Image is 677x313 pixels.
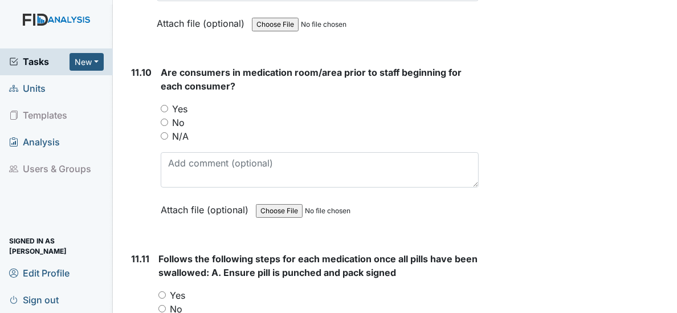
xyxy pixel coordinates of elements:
[161,67,462,92] span: Are consumers in medication room/area prior to staff beginning for each consumer?
[9,55,70,68] a: Tasks
[158,305,166,312] input: No
[161,105,168,112] input: Yes
[9,291,59,308] span: Sign out
[70,53,104,71] button: New
[9,133,60,151] span: Analysis
[161,119,168,126] input: No
[9,80,46,97] span: Units
[158,291,166,299] input: Yes
[172,102,187,116] label: Yes
[172,116,185,129] label: No
[131,66,152,79] label: 11.10
[161,132,168,140] input: N/A
[170,288,185,302] label: Yes
[172,129,189,143] label: N/A
[9,237,104,255] span: Signed in as [PERSON_NAME]
[161,197,253,217] label: Attach file (optional)
[9,264,70,282] span: Edit Profile
[158,253,478,278] span: Follows the following steps for each medication once all pills have been swallowed: A. Ensure pil...
[157,10,249,30] label: Attach file (optional)
[131,252,149,266] label: 11.11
